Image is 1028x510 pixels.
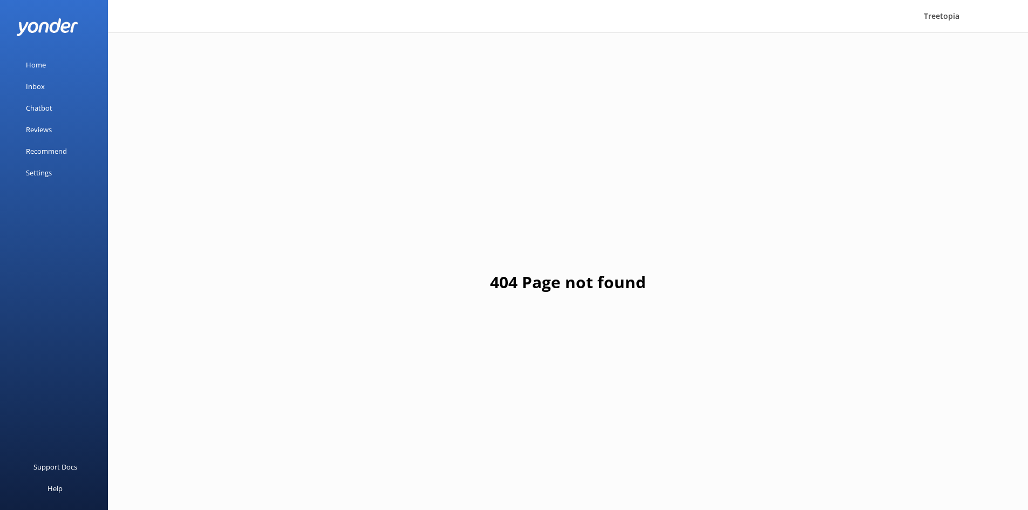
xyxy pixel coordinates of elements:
div: Chatbot [26,97,52,119]
div: Support Docs [33,456,77,478]
div: Settings [26,162,52,183]
div: Recommend [26,140,67,162]
h1: 404 Page not found [490,269,646,295]
div: Reviews [26,119,52,140]
div: Inbox [26,76,45,97]
div: Help [47,478,63,499]
img: yonder-white-logo.png [16,18,78,36]
div: Home [26,54,46,76]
